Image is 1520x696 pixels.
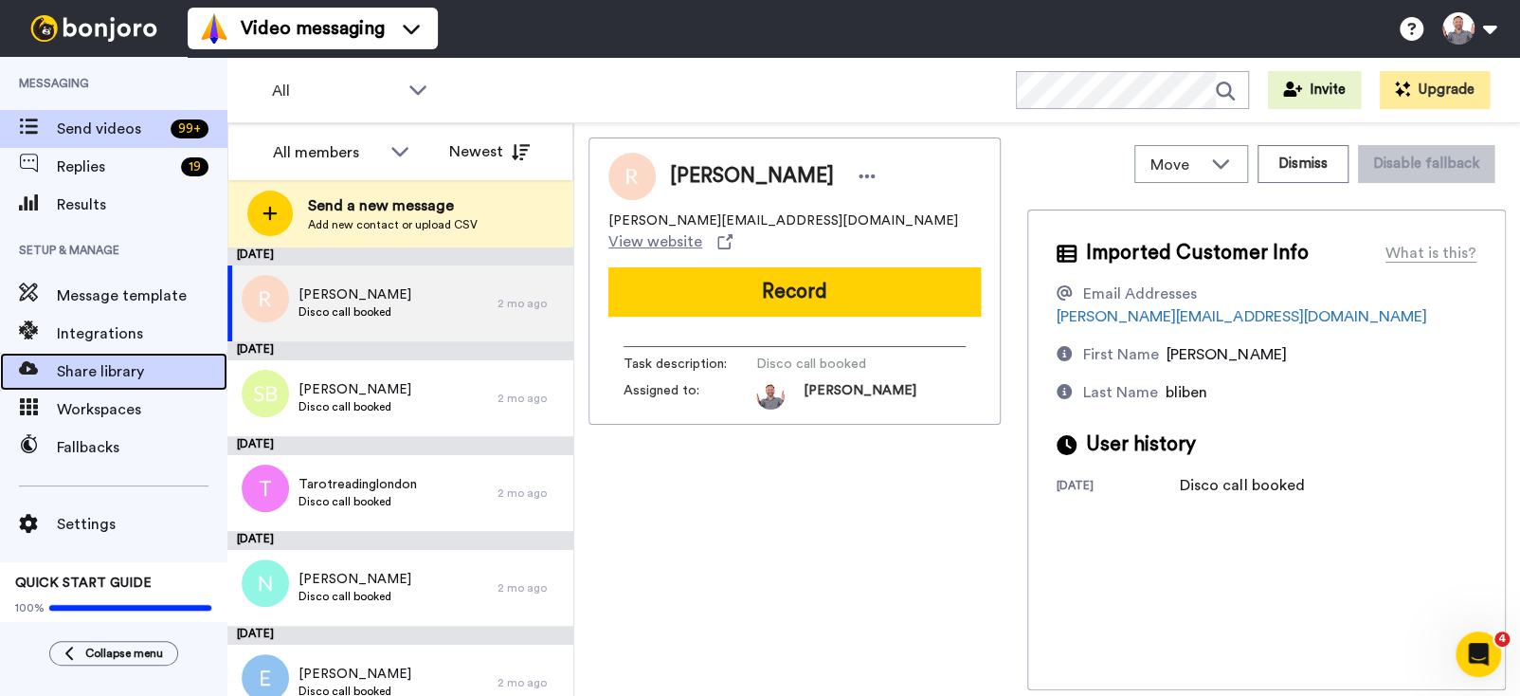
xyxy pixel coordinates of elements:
span: Settings [57,513,227,536]
img: t.png [242,465,289,512]
div: [DATE] [227,247,573,266]
span: All [272,80,399,102]
div: [DATE] [227,626,573,645]
span: Results [57,193,227,216]
span: Add new contact or upload CSV [308,217,478,232]
span: Replies [57,156,173,178]
span: Disco call booked [299,494,417,509]
span: Disco call booked [299,399,411,414]
button: Upgrade [1380,71,1490,109]
img: photo.jpg [756,381,785,410]
span: [PERSON_NAME] [299,285,411,304]
span: View website [608,230,702,253]
div: What is this? [1385,242,1476,265]
span: [PERSON_NAME] [299,570,411,589]
iframe: Intercom live chat [1456,632,1501,677]
span: Collapse menu [85,646,163,661]
span: 4 [1494,632,1510,647]
button: Invite [1268,71,1361,109]
span: User history [1086,430,1196,459]
div: [DATE] [1057,478,1180,497]
button: Disable fallback [1358,145,1494,183]
span: Message template [57,284,227,307]
button: Newest [435,133,544,171]
span: [PERSON_NAME] [804,381,916,410]
img: r.png [242,275,289,322]
div: 2 mo ago [498,391,564,406]
span: Disco call booked [299,304,411,320]
div: Disco call booked [1180,474,1304,497]
span: Move [1150,154,1202,176]
div: All members [273,141,381,164]
div: [DATE] [227,436,573,455]
button: Collapse menu [49,641,178,666]
img: vm-color.svg [199,13,229,44]
span: [PERSON_NAME] [299,380,411,399]
span: bliben [1166,385,1207,400]
a: View website [608,230,733,253]
div: 2 mo ago [498,675,564,690]
span: Integrations [57,322,227,345]
span: Disco call booked [756,355,936,374]
span: [PERSON_NAME][EMAIL_ADDRESS][DOMAIN_NAME] [608,211,958,230]
div: Last Name [1083,381,1158,404]
div: [DATE] [227,341,573,360]
span: [PERSON_NAME] [299,665,411,684]
span: Send a new message [308,194,478,217]
img: sb.png [242,370,289,417]
span: Assigned to: [624,381,756,410]
div: 2 mo ago [498,580,564,595]
button: Record [608,267,981,317]
span: Workspaces [57,398,227,421]
span: Fallbacks [57,436,227,459]
span: QUICK START GUIDE [15,577,152,590]
span: Disco call booked [299,589,411,604]
div: 99 + [171,119,208,138]
button: Dismiss [1258,145,1348,183]
div: First Name [1083,343,1159,366]
div: 19 [181,157,208,176]
div: 2 mo ago [498,485,564,501]
span: [PERSON_NAME] [1167,347,1286,362]
img: n.png [242,559,289,607]
span: Send videos [57,118,163,140]
img: bj-logo-header-white.svg [23,15,165,42]
div: Email Addresses [1083,283,1197,305]
span: Imported Customer Info [1086,239,1308,267]
span: [PERSON_NAME] [670,162,834,191]
span: Task description : [624,355,756,374]
span: Video messaging [241,15,385,42]
div: 2 mo ago [498,296,564,311]
div: [DATE] [227,531,573,550]
img: Image of Ross Bliben [608,153,656,200]
a: [PERSON_NAME][EMAIL_ADDRESS][DOMAIN_NAME] [1057,309,1426,324]
span: 100% [15,600,45,615]
span: Share library [57,360,227,383]
span: Tarotreadinglondon [299,475,417,494]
